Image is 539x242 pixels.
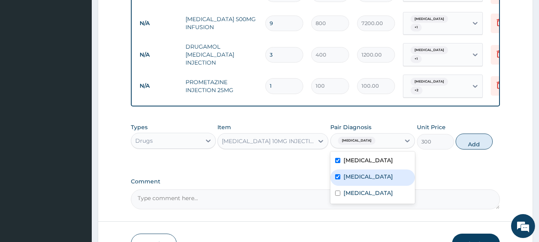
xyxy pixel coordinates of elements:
[182,74,261,98] td: PROMETAZINE INJECTION 25MG
[4,159,152,187] textarea: Type your message and hit 'Enter'
[131,124,148,131] label: Types
[222,137,314,145] div: [MEDICAL_DATA] 10MG INJECTION
[411,87,423,94] span: + 2
[15,40,32,60] img: d_794563401_company_1708531726252_794563401
[411,24,422,31] span: + 1
[344,173,393,181] label: [MEDICAL_DATA]
[338,137,375,145] span: [MEDICAL_DATA]
[182,39,261,71] td: DRUGAMOL [MEDICAL_DATA] INJECTION
[41,45,134,55] div: Chat with us now
[456,134,493,150] button: Add
[136,79,182,93] td: N/A
[344,189,393,197] label: [MEDICAL_DATA]
[131,4,150,23] div: Minimize live chat window
[136,47,182,62] td: N/A
[330,123,371,131] label: Pair Diagnosis
[411,78,448,86] span: [MEDICAL_DATA]
[131,178,500,185] label: Comment
[46,71,110,151] span: We're online!
[136,16,182,31] td: N/A
[417,123,446,131] label: Unit Price
[411,55,422,63] span: + 1
[217,123,231,131] label: Item
[182,11,261,35] td: [MEDICAL_DATA] 500MG INFUSION
[411,46,448,54] span: [MEDICAL_DATA]
[344,156,393,164] label: [MEDICAL_DATA]
[135,137,153,145] div: Drugs
[411,15,448,23] span: [MEDICAL_DATA]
